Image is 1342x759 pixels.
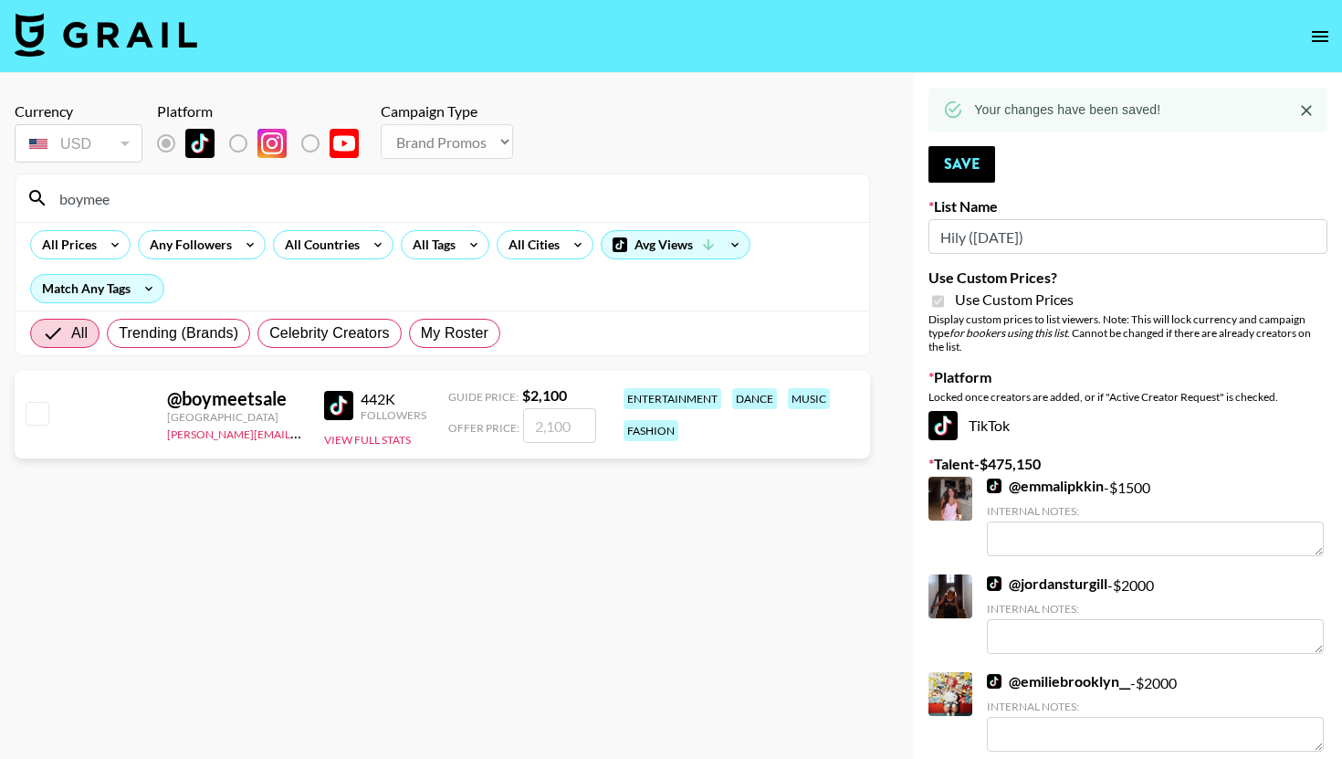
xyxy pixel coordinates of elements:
[330,129,359,158] img: YouTube
[987,576,1001,591] img: TikTok
[732,388,777,409] div: dance
[31,231,100,258] div: All Prices
[324,391,353,420] img: TikTok
[928,197,1327,216] label: List Name
[955,290,1074,309] span: Use Custom Prices
[167,424,524,441] a: [PERSON_NAME][EMAIL_ADDRESS][PERSON_NAME][DOMAIN_NAME]
[71,322,88,344] span: All
[522,386,567,404] strong: $ 2,100
[949,326,1067,340] em: for bookers using this list
[974,93,1160,126] div: Your changes have been saved!
[928,146,995,183] button: Save
[987,477,1324,556] div: - $ 1500
[18,128,139,160] div: USD
[987,674,1001,689] img: TikTok
[987,504,1324,518] div: Internal Notes:
[31,275,163,302] div: Match Any Tags
[928,368,1327,386] label: Platform
[324,433,411,447] button: View Full Stats
[987,477,1104,495] a: @emmalipkkin
[987,575,1324,654] div: - $ 2000
[928,269,1327,287] label: Use Custom Prices?
[987,602,1324,616] div: Internal Notes:
[928,390,1327,404] div: Locked once creators are added, or if "Active Creator Request" is checked.
[987,700,1324,713] div: Internal Notes:
[1302,18,1338,55] button: open drawer
[987,575,1107,593] a: @jordansturgill
[602,231,750,258] div: Avg Views
[402,231,459,258] div: All Tags
[624,388,721,409] div: entertainment
[167,410,302,424] div: [GEOGRAPHIC_DATA]
[274,231,363,258] div: All Countries
[448,421,519,435] span: Offer Price:
[928,455,1327,473] label: Talent - $ 475,150
[15,102,142,121] div: Currency
[157,124,373,163] div: List locked to TikTok.
[119,322,238,344] span: Trending (Brands)
[928,312,1327,353] div: Display custom prices to list viewers. Note: This will lock currency and campaign type . Cannot b...
[523,408,596,443] input: 2,100
[257,129,287,158] img: Instagram
[987,672,1130,690] a: @emiliebrooklyn__
[448,390,519,404] span: Guide Price:
[498,231,563,258] div: All Cities
[624,420,678,441] div: fashion
[139,231,236,258] div: Any Followers
[788,388,830,409] div: music
[269,322,390,344] span: Celebrity Creators
[987,672,1324,752] div: - $ 2000
[48,184,858,213] input: Search by User Name
[421,322,488,344] span: My Roster
[361,390,426,408] div: 442K
[1293,97,1320,124] button: Close
[361,408,426,422] div: Followers
[928,411,1327,440] div: TikTok
[185,129,215,158] img: TikTok
[15,13,197,57] img: Grail Talent
[928,411,958,440] img: TikTok
[987,479,1001,493] img: TikTok
[167,387,302,410] div: @ boymeetsale
[381,102,513,121] div: Campaign Type
[15,121,142,166] div: Currency is locked to USD
[157,102,373,121] div: Platform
